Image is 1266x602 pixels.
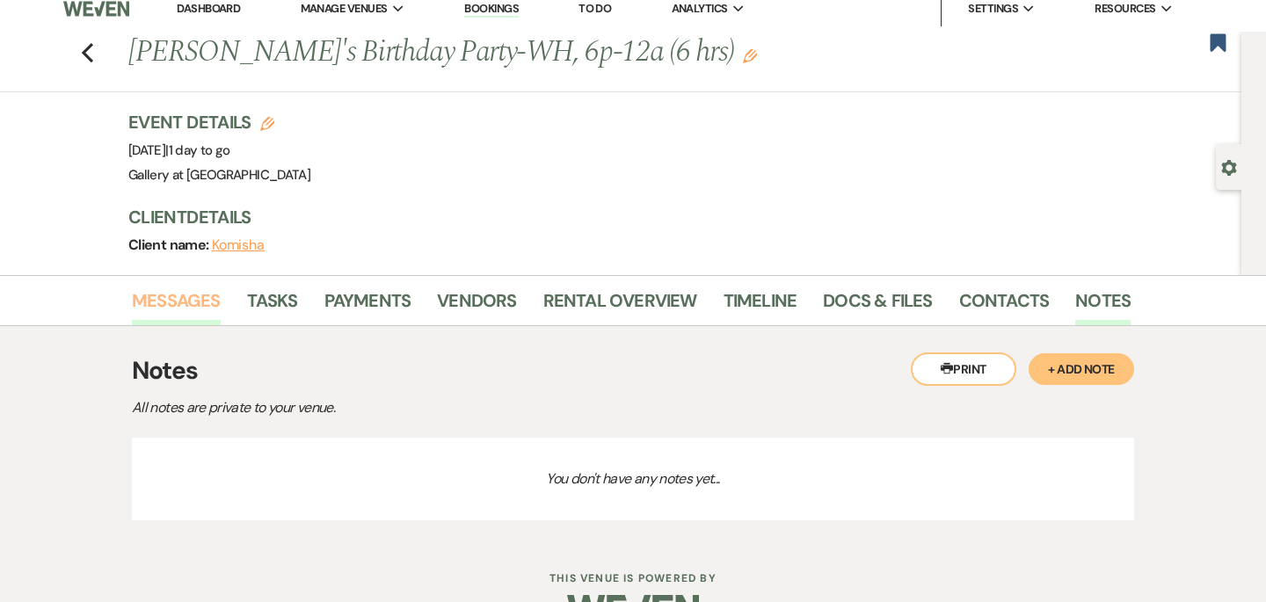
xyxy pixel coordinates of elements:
a: Payments [324,286,411,325]
button: Edit [743,47,757,63]
a: Timeline [724,286,797,325]
h3: Event Details [128,110,310,134]
button: Komisha [212,238,265,252]
a: Contacts [959,286,1050,325]
p: All notes are private to your venue. [132,396,747,419]
span: | [165,141,229,159]
button: Open lead details [1221,158,1237,175]
p: You don't have any notes yet... [132,438,1134,520]
h3: Notes [132,352,1134,389]
h1: [PERSON_NAME]'s Birthday Party-WH, 6p-12a (6 hrs) [128,32,916,74]
a: Vendors [437,286,516,325]
span: Client name: [128,236,212,254]
span: 1 day to go [169,141,230,159]
button: + Add Note [1029,353,1134,385]
a: Messages [132,286,221,325]
button: Print [911,352,1016,386]
a: Rental Overview [543,286,697,325]
a: Dashboard [177,1,240,16]
a: Docs & Files [823,286,932,325]
span: [DATE] [128,141,230,159]
a: Notes [1075,286,1131,325]
a: Tasks [247,286,298,325]
h3: Client Details [128,205,1113,229]
a: To Do [578,1,611,16]
a: Bookings [464,1,519,18]
span: Gallery at [GEOGRAPHIC_DATA] [128,166,310,184]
